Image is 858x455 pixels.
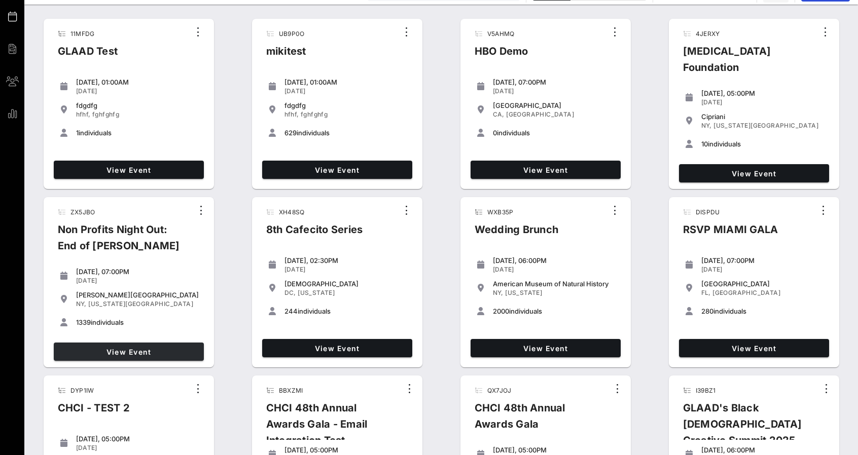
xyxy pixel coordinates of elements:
[679,339,829,357] a: View Event
[701,112,825,121] div: Cipriani
[284,101,408,109] div: fdgdfg
[76,129,79,137] span: 1
[76,101,200,109] div: fdgdfg
[701,266,825,274] div: [DATE]
[76,291,200,299] div: [PERSON_NAME][GEOGRAPHIC_DATA]
[279,387,303,394] span: BBXZMI
[493,307,617,315] div: individuals
[712,289,780,296] span: [GEOGRAPHIC_DATA]
[487,30,515,37] span: V5AHMQ
[701,140,825,148] div: individuals
[284,289,296,296] span: DC,
[487,387,512,394] span: QX7JOJ
[493,87,617,95] div: [DATE]
[50,43,126,67] div: GLAAD Test
[50,221,193,262] div: Non Profits Night Out: End of [PERSON_NAME]
[493,129,497,137] span: 0
[493,78,617,86] div: [DATE], 07:00PM
[70,208,95,216] span: ZX5JBO
[701,256,825,264] div: [DATE], 07:00PM
[88,300,193,308] span: [US_STATE][GEOGRAPHIC_DATA]
[284,307,298,315] span: 244
[262,161,412,179] a: View Event
[467,43,537,67] div: HBO Demo
[279,208,305,216] span: XH48SQ
[54,343,204,361] a: View Event
[76,318,91,326] span: 1339
[76,444,200,452] div: [DATE]
[76,268,200,276] div: [DATE], 07:00PM
[284,446,408,454] div: [DATE], 05:00PM
[701,280,825,288] div: [GEOGRAPHIC_DATA]
[675,43,817,84] div: [MEDICAL_DATA] Foundation
[50,400,138,424] div: CHCI - TEST 2
[284,78,408,86] div: [DATE], 01:00AM
[76,110,91,118] span: hfhf,
[298,289,335,296] span: [US_STATE]
[701,122,712,129] span: NY,
[701,307,713,315] span: 280
[713,122,818,129] span: [US_STATE][GEOGRAPHIC_DATA]
[487,208,514,216] span: WXB35P
[701,98,825,106] div: [DATE]
[471,161,621,179] a: View Event
[70,387,94,394] span: DYP1IW
[258,221,371,246] div: 8th Cafecito Series
[467,221,567,246] div: Wedding Brunch
[92,110,119,118] span: fghfghfg
[76,129,200,137] div: individuals
[701,140,708,148] span: 10
[506,110,574,118] span: [GEOGRAPHIC_DATA]
[493,280,617,288] div: American Museum of Natural History
[675,221,786,246] div: RSVP MIAMI GALA
[696,208,720,216] span: DISPDU
[493,446,617,454] div: [DATE], 05:00PM
[76,318,200,326] div: individuals
[493,256,617,264] div: [DATE], 06:00PM
[701,89,825,97] div: [DATE], 05:00PM
[493,307,509,315] span: 2000
[683,344,825,353] span: View Event
[284,129,408,137] div: individuals
[493,129,617,137] div: individuals
[76,435,200,443] div: [DATE], 05:00PM
[76,78,200,86] div: [DATE], 01:00AM
[493,289,504,296] span: NY,
[696,30,720,37] span: 4JERXY
[284,280,408,288] div: [DEMOGRAPHIC_DATA]
[679,164,829,182] a: View Event
[284,256,408,264] div: [DATE], 02:30PM
[471,339,621,357] a: View Event
[279,30,305,37] span: UB9P0O
[284,110,299,118] span: hfhf,
[258,43,314,67] div: mikitest
[467,400,610,440] div: CHCI 48th Annual Awards Gala
[301,110,328,118] span: fghfghfg
[76,300,87,308] span: NY,
[266,166,408,174] span: View Event
[76,87,200,95] div: [DATE]
[701,307,825,315] div: individuals
[262,339,412,357] a: View Event
[493,110,505,118] span: CA,
[76,277,200,285] div: [DATE]
[284,129,297,137] span: 629
[58,348,200,356] span: View Event
[284,307,408,315] div: individuals
[266,344,408,353] span: View Event
[70,30,95,37] span: 11MFDG
[505,289,542,296] span: [US_STATE]
[683,169,825,178] span: View Event
[475,344,617,353] span: View Event
[701,446,825,454] div: [DATE], 06:00PM
[284,266,408,274] div: [DATE]
[696,387,716,394] span: I39BZ1
[58,166,200,174] span: View Event
[54,161,204,179] a: View Event
[701,289,711,296] span: FL,
[493,266,617,274] div: [DATE]
[284,87,408,95] div: [DATE]
[493,101,617,109] div: [GEOGRAPHIC_DATA]
[475,166,617,174] span: View Event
